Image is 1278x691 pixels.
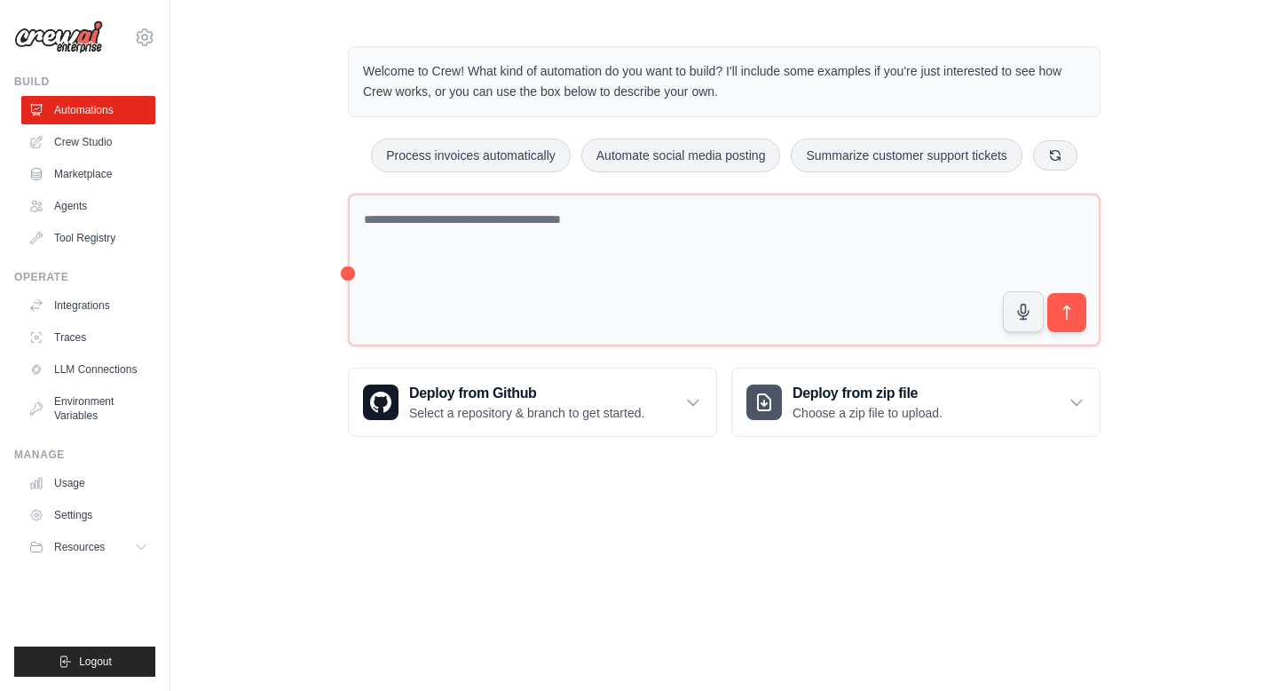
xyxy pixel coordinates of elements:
[793,383,943,404] h3: Deploy from zip file
[14,75,155,89] div: Build
[54,540,105,554] span: Resources
[79,655,112,669] span: Logout
[21,96,155,124] a: Automations
[791,139,1022,172] button: Summarize customer support tickets
[363,61,1085,102] p: Welcome to Crew! What kind of automation do you want to build? I'll include some examples if you'...
[581,139,781,172] button: Automate social media posting
[21,160,155,188] a: Marketplace
[21,501,155,529] a: Settings
[14,270,155,284] div: Operate
[21,224,155,252] a: Tool Registry
[14,20,103,54] img: Logo
[21,469,155,497] a: Usage
[409,404,644,422] p: Select a repository & branch to get started.
[14,448,155,462] div: Manage
[409,383,644,404] h3: Deploy from Github
[793,404,943,422] p: Choose a zip file to upload.
[21,355,155,384] a: LLM Connections
[371,139,571,172] button: Process invoices automatically
[21,323,155,352] a: Traces
[21,533,155,561] button: Resources
[21,128,155,156] a: Crew Studio
[21,192,155,220] a: Agents
[21,387,155,430] a: Environment Variables
[14,647,155,677] button: Logout
[21,291,155,320] a: Integrations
